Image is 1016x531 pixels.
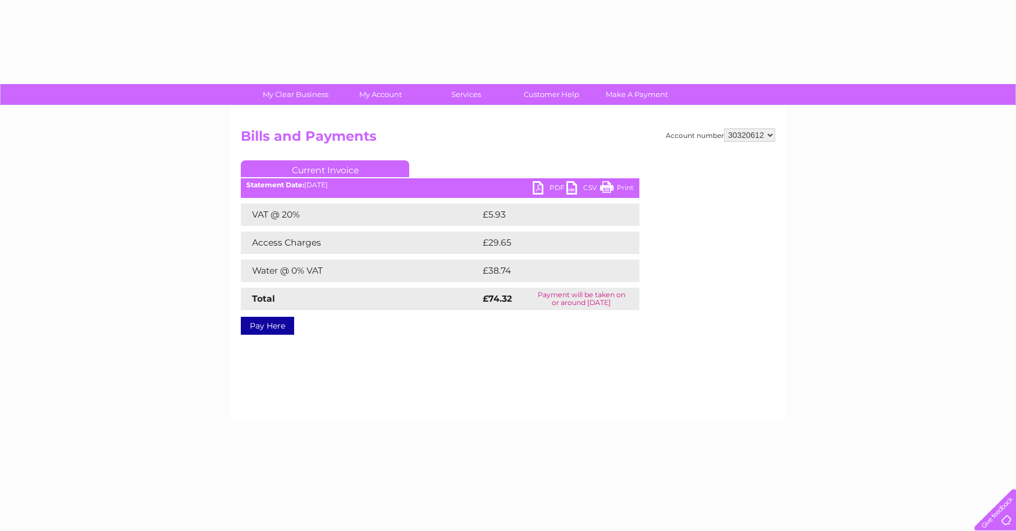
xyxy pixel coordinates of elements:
strong: Total [252,293,275,304]
h2: Bills and Payments [241,128,775,150]
td: VAT @ 20% [241,204,480,226]
a: Services [420,84,512,105]
td: £38.74 [480,260,616,282]
a: CSV [566,181,600,197]
td: Payment will be taken on or around [DATE] [523,288,639,310]
strong: £74.32 [483,293,512,304]
a: My Clear Business [249,84,342,105]
td: £5.93 [480,204,613,226]
a: Make A Payment [591,84,683,105]
td: £29.65 [480,232,617,254]
a: Pay Here [241,317,294,335]
div: [DATE] [241,181,639,189]
td: Access Charges [241,232,480,254]
a: Current Invoice [241,160,409,177]
td: Water @ 0% VAT [241,260,480,282]
a: PDF [533,181,566,197]
b: Statement Date: [246,181,304,189]
a: Customer Help [505,84,598,105]
div: Account number [666,128,775,142]
a: Print [600,181,634,197]
a: My Account [335,84,427,105]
